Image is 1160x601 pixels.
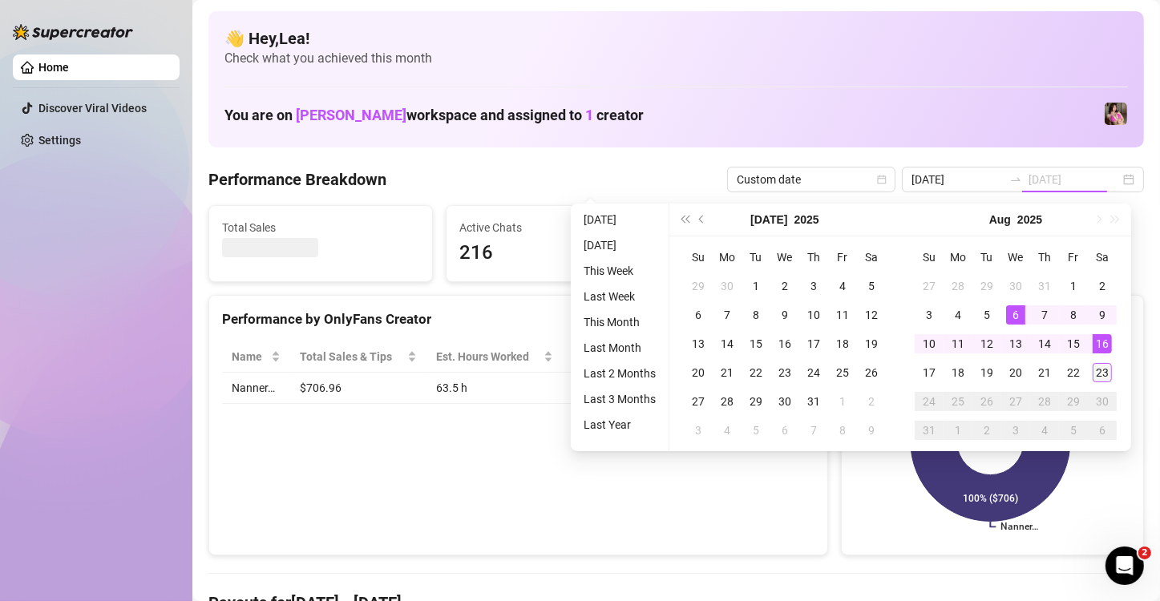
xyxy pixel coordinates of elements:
td: 2025-08-05 [742,416,770,445]
img: Nanner [1105,103,1127,125]
li: Last Week [577,287,662,306]
span: Total Sales & Tips [300,348,403,365]
td: 2025-08-09 [857,416,886,445]
div: 6 [1006,305,1025,325]
span: Active Chats [459,219,657,236]
td: 2025-07-04 [828,272,857,300]
div: 25 [948,392,968,411]
div: 2 [775,276,794,296]
div: 10 [804,305,823,325]
div: 14 [1035,334,1054,353]
td: $11.13 [563,373,666,404]
li: Last Month [577,338,662,357]
td: 2025-07-27 [915,272,944,300]
td: Nanner… [222,373,290,404]
div: 3 [689,421,708,440]
td: 2025-08-08 [828,416,857,445]
td: 2025-08-06 [1001,300,1030,329]
td: 2025-07-10 [799,300,828,329]
div: 24 [920,392,939,411]
div: 4 [948,305,968,325]
th: Su [915,243,944,272]
div: 31 [1035,276,1054,296]
td: 2025-08-03 [684,416,713,445]
div: Performance by OnlyFans Creator [222,309,814,330]
div: 27 [920,276,939,296]
td: 2025-08-21 [1030,358,1059,387]
div: 3 [1006,421,1025,440]
td: 2025-07-07 [713,300,742,329]
a: Discover Viral Videos [38,102,147,115]
td: 2025-09-02 [972,416,1001,445]
td: 2025-08-24 [915,387,944,416]
div: 15 [1064,334,1083,353]
div: 6 [775,421,794,440]
td: 2025-07-08 [742,300,770,329]
td: 2025-08-19 [972,358,1001,387]
li: Last 2 Months [577,364,662,383]
div: 7 [717,305,737,325]
div: 27 [689,392,708,411]
th: Mo [713,243,742,272]
div: 21 [1035,363,1054,382]
div: 7 [804,421,823,440]
div: 18 [833,334,852,353]
div: 16 [775,334,794,353]
td: 2025-07-20 [684,358,713,387]
td: 2025-08-03 [915,300,944,329]
div: 8 [746,305,766,325]
div: 19 [862,334,881,353]
th: We [770,243,799,272]
li: Last 3 Months [577,389,662,409]
span: swap-right [1009,173,1022,186]
td: 2025-08-07 [799,416,828,445]
div: 7 [1035,305,1054,325]
td: 2025-08-14 [1030,329,1059,358]
td: $706.96 [290,373,426,404]
td: 2025-08-07 [1030,300,1059,329]
button: Choose a month [989,204,1011,236]
td: 2025-07-22 [742,358,770,387]
button: Last year (Control + left) [676,204,693,236]
div: 30 [717,276,737,296]
td: 2025-08-17 [915,358,944,387]
div: 20 [1006,363,1025,382]
th: Name [222,341,290,373]
td: 2025-08-04 [713,416,742,445]
div: 1 [746,276,766,296]
div: 9 [775,305,794,325]
span: Total Sales [222,219,419,236]
td: 2025-07-03 [799,272,828,300]
th: Total Sales & Tips [290,341,426,373]
td: 2025-08-11 [944,329,972,358]
li: This Month [577,313,662,332]
li: Last Year [577,415,662,434]
td: 2025-07-06 [684,300,713,329]
div: 29 [1064,392,1083,411]
div: 3 [920,305,939,325]
div: 26 [862,363,881,382]
div: 5 [746,421,766,440]
h4: Performance Breakdown [208,168,386,191]
td: 2025-06-29 [684,272,713,300]
div: 4 [1035,421,1054,440]
th: Su [684,243,713,272]
div: 30 [775,392,794,411]
div: 4 [717,421,737,440]
div: 6 [1093,421,1112,440]
td: 2025-07-19 [857,329,886,358]
input: End date [1029,171,1120,188]
th: Sa [1088,243,1117,272]
td: 2025-07-29 [972,272,1001,300]
td: 2025-08-02 [857,387,886,416]
div: 8 [833,421,852,440]
div: 19 [977,363,996,382]
td: 2025-08-27 [1001,387,1030,416]
td: 2025-08-02 [1088,272,1117,300]
td: 2025-08-12 [972,329,1001,358]
th: We [1001,243,1030,272]
td: 2025-07-11 [828,300,857,329]
div: 1 [1064,276,1083,296]
th: Th [1030,243,1059,272]
div: 8 [1064,305,1083,325]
